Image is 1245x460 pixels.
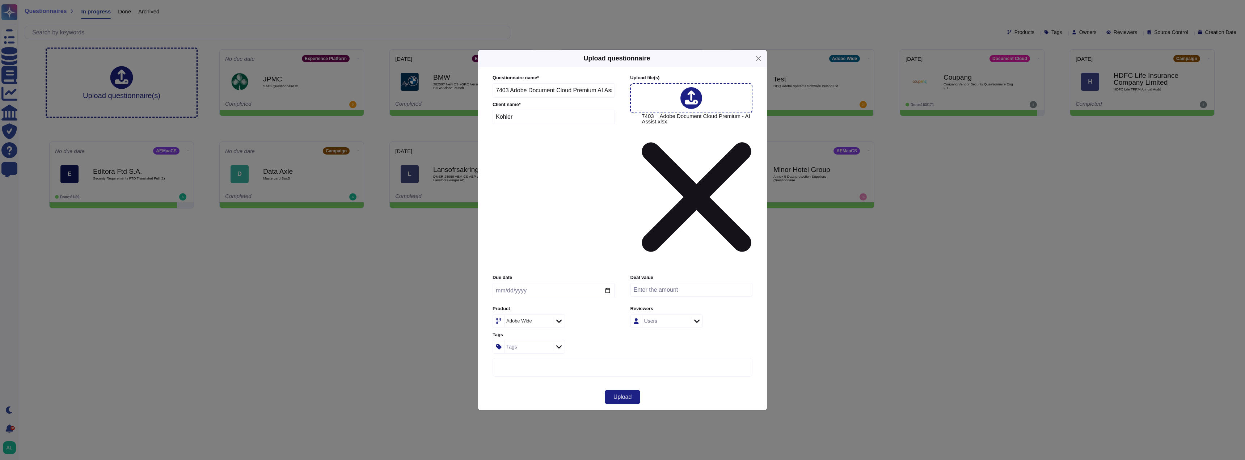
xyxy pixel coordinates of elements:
span: Upload [613,394,632,400]
button: Close [753,53,764,64]
button: Upload [605,390,641,404]
span: 7403 _ Adobe Document Cloud Premium - AI Assist.xlsx [642,113,751,270]
label: Reviewers [630,307,752,311]
div: Tags [506,344,517,349]
label: Deal value [630,275,752,280]
label: Due date [493,275,615,280]
label: Client name [493,102,615,107]
input: Enter questionnaire name [493,83,615,98]
input: Enter the amount [630,283,752,297]
span: Upload file (s) [630,75,659,80]
h5: Upload questionnaire [583,54,650,63]
input: Due date [493,283,615,298]
label: Tags [493,333,615,337]
div: Adobe Wide [506,318,532,323]
label: Questionnaire name [493,76,615,80]
label: Product [493,307,615,311]
input: Enter company name of the client [493,110,615,124]
div: Users [644,318,658,324]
